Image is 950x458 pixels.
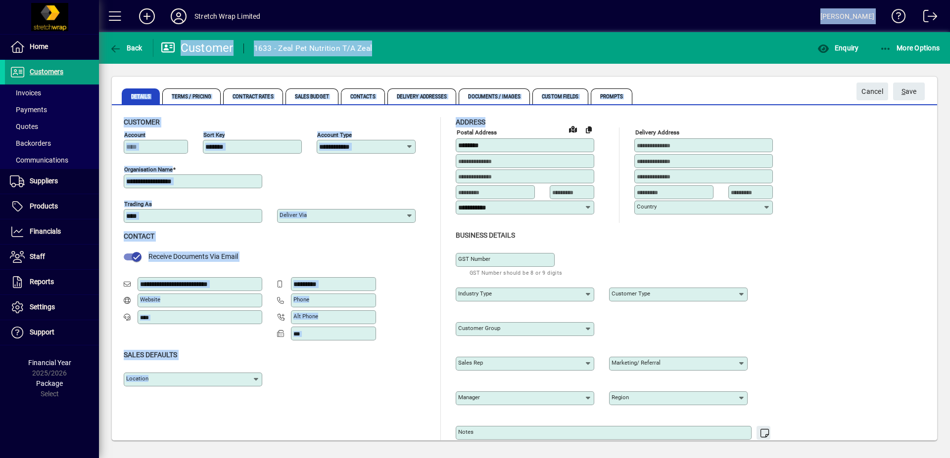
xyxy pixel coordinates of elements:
[30,303,55,311] span: Settings
[612,359,661,366] mat-label: Marketing/ Referral
[5,219,99,244] a: Financials
[458,290,492,297] mat-label: Industry type
[109,44,142,52] span: Back
[124,351,177,359] span: Sales defaults
[10,89,41,97] span: Invoices
[223,88,283,104] span: Contract Rates
[163,7,194,25] button: Profile
[470,267,563,278] mat-hint: GST Number should be 8 or 9 digits
[30,328,54,336] span: Support
[30,227,61,235] span: Financials
[293,296,309,303] mat-label: Phone
[581,122,597,137] button: Copy to Delivery address
[856,83,888,100] button: Cancel
[280,211,307,218] mat-label: Deliver via
[902,83,917,100] span: ave
[5,152,99,168] a: Communications
[5,118,99,135] a: Quotes
[815,39,861,57] button: Enquiry
[36,379,63,387] span: Package
[10,139,51,147] span: Backorders
[148,252,238,260] span: Receive Documents Via Email
[254,41,373,56] div: 1633 - Zeal Pet Nutrition T/A Zeal
[893,83,925,100] button: Save
[456,118,485,126] span: Address
[30,278,54,286] span: Reports
[5,169,99,194] a: Suppliers
[458,359,483,366] mat-label: Sales rep
[637,203,657,210] mat-label: Country
[10,106,47,114] span: Payments
[293,313,318,320] mat-label: Alt Phone
[902,87,905,95] span: S
[880,44,940,52] span: More Options
[5,320,99,345] a: Support
[916,2,938,34] a: Logout
[612,290,650,297] mat-label: Customer type
[565,121,581,137] a: View on map
[387,88,457,104] span: Delivery Addresses
[820,8,874,24] div: [PERSON_NAME]
[194,8,261,24] div: Stretch Wrap Limited
[5,101,99,118] a: Payments
[30,68,63,76] span: Customers
[456,231,515,239] span: Business details
[458,394,480,401] mat-label: Manager
[317,131,352,138] mat-label: Account Type
[861,83,883,100] span: Cancel
[140,296,160,303] mat-label: Website
[30,177,58,185] span: Suppliers
[124,201,152,208] mat-label: Trading as
[122,88,160,104] span: Details
[10,156,68,164] span: Communications
[203,131,225,138] mat-label: Sort key
[687,440,765,451] mat-hint: Use 'Enter' to start a new line
[161,40,234,56] div: Customer
[30,42,48,50] span: Home
[124,166,173,173] mat-label: Organisation name
[5,194,99,219] a: Products
[30,252,45,260] span: Staff
[107,39,145,57] button: Back
[285,88,338,104] span: Sales Budget
[5,245,99,269] a: Staff
[5,295,99,320] a: Settings
[126,375,148,382] mat-label: Location
[10,123,38,130] span: Quotes
[5,270,99,294] a: Reports
[30,202,58,210] span: Products
[877,39,943,57] button: More Options
[5,84,99,101] a: Invoices
[612,394,629,401] mat-label: Region
[124,232,154,240] span: Contact
[591,88,633,104] span: Prompts
[99,39,153,57] app-page-header-button: Back
[5,135,99,152] a: Backorders
[5,35,99,59] a: Home
[458,325,500,332] mat-label: Customer group
[458,428,474,435] mat-label: Notes
[817,44,858,52] span: Enquiry
[341,88,385,104] span: Contacts
[459,88,530,104] span: Documents / Images
[28,359,71,367] span: Financial Year
[884,2,906,34] a: Knowledge Base
[458,255,490,262] mat-label: GST Number
[131,7,163,25] button: Add
[124,118,160,126] span: Customer
[532,88,588,104] span: Custom Fields
[162,88,221,104] span: Terms / Pricing
[124,131,145,138] mat-label: Account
